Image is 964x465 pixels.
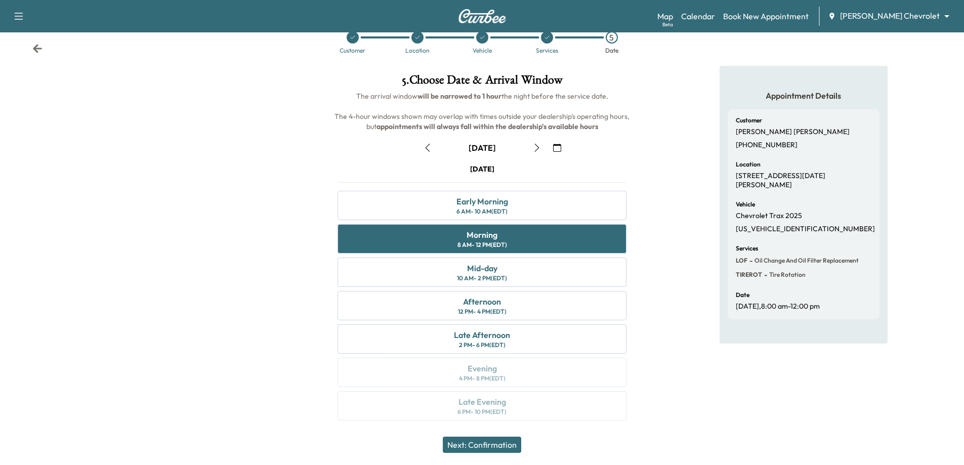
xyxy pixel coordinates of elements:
span: Oil Change and Oil Filter Replacement [752,257,859,265]
div: Early Morning [456,195,508,207]
div: 10 AM - 2 PM (EDT) [457,274,507,282]
b: will be narrowed to 1 hour [417,92,501,101]
div: 5 [606,31,618,44]
p: [US_VEHICLE_IDENTIFICATION_NUMBER] [736,225,875,234]
h1: 5 . Choose Date & Arrival Window [329,74,635,91]
div: 6 AM - 10 AM (EDT) [456,207,508,216]
div: Late Afternoon [454,329,510,341]
span: TIREROT [736,271,762,279]
div: Date [605,48,618,54]
div: Services [536,48,558,54]
h6: Location [736,161,761,167]
h6: Date [736,292,749,298]
p: [STREET_ADDRESS][DATE][PERSON_NAME] [736,172,871,189]
button: Next: Confirmation [443,437,521,453]
span: [PERSON_NAME] Chevrolet [840,10,940,22]
h6: Vehicle [736,201,755,207]
h6: Services [736,245,758,251]
h5: Appointment Details [728,90,879,101]
span: LOF [736,257,747,265]
div: Vehicle [473,48,492,54]
div: [DATE] [469,142,496,153]
div: Morning [467,229,497,241]
div: Afternoon [463,295,501,308]
a: MapBeta [657,10,673,22]
p: [PHONE_NUMBER] [736,141,798,150]
div: 12 PM - 4 PM (EDT) [458,308,507,316]
div: Back [32,44,43,54]
div: Mid-day [467,262,497,274]
div: Location [405,48,430,54]
span: The arrival window the night before the service date. The 4-hour windows shown may overlap with t... [334,92,631,131]
div: 8 AM - 12 PM (EDT) [457,241,507,249]
div: [DATE] [470,164,494,174]
a: Calendar [681,10,715,22]
span: - [762,270,767,280]
b: appointments will always fall within the dealership's available hours [376,122,598,131]
p: [PERSON_NAME] [PERSON_NAME] [736,128,850,137]
a: Book New Appointment [723,10,809,22]
span: Tire Rotation [767,271,806,279]
img: Curbee Logo [458,9,507,23]
p: Chevrolet Trax 2025 [736,212,802,221]
p: [DATE] , 8:00 am - 12:00 pm [736,302,820,311]
div: Beta [662,21,673,28]
h6: Customer [736,117,762,123]
div: Customer [340,48,365,54]
span: - [747,256,752,266]
div: 2 PM - 6 PM (EDT) [459,341,506,349]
